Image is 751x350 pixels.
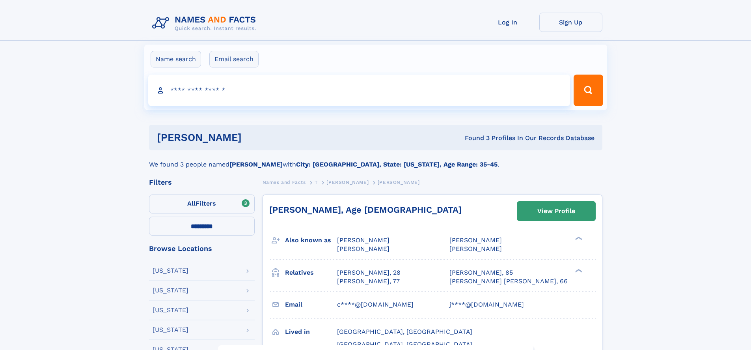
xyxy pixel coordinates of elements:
[337,268,401,277] a: [PERSON_NAME], 28
[149,150,602,169] div: We found 3 people named with .
[353,134,594,142] div: Found 3 Profiles In Our Records Database
[337,245,389,253] span: [PERSON_NAME]
[476,13,539,32] a: Log In
[449,245,502,253] span: [PERSON_NAME]
[187,200,196,207] span: All
[315,180,318,185] span: T
[263,177,306,187] a: Names and Facts
[153,287,188,294] div: [US_STATE]
[517,202,595,221] a: View Profile
[148,75,570,106] input: search input
[229,161,283,168] b: [PERSON_NAME]
[337,236,389,244] span: [PERSON_NAME]
[296,161,498,168] b: City: [GEOGRAPHIC_DATA], State: [US_STATE], Age Range: 35-45
[378,180,420,185] span: [PERSON_NAME]
[209,51,259,67] label: Email search
[539,13,602,32] a: Sign Up
[153,268,188,274] div: [US_STATE]
[337,328,472,335] span: [GEOGRAPHIC_DATA], [GEOGRAPHIC_DATA]
[285,298,337,311] h3: Email
[337,341,472,348] span: [GEOGRAPHIC_DATA], [GEOGRAPHIC_DATA]
[449,268,513,277] a: [PERSON_NAME], 85
[573,236,583,241] div: ❯
[149,245,255,252] div: Browse Locations
[285,266,337,279] h3: Relatives
[149,13,263,34] img: Logo Names and Facts
[449,277,568,286] a: [PERSON_NAME] [PERSON_NAME], 66
[157,133,353,142] h1: [PERSON_NAME]
[573,268,583,273] div: ❯
[337,277,400,286] a: [PERSON_NAME], 77
[285,234,337,247] h3: Also known as
[151,51,201,67] label: Name search
[449,236,502,244] span: [PERSON_NAME]
[269,205,462,215] a: [PERSON_NAME], Age [DEMOGRAPHIC_DATA]
[537,202,575,220] div: View Profile
[326,177,369,187] a: [PERSON_NAME]
[153,327,188,333] div: [US_STATE]
[149,195,255,213] label: Filters
[149,179,255,186] div: Filters
[153,307,188,313] div: [US_STATE]
[285,325,337,339] h3: Lived in
[315,177,318,187] a: T
[326,180,369,185] span: [PERSON_NAME]
[574,75,603,106] button: Search Button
